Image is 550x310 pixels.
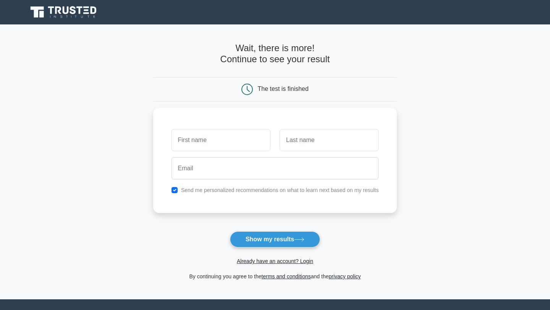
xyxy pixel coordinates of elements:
button: Show my results [230,231,320,247]
a: Already have an account? Login [237,258,313,264]
label: Send me personalized recommendations on what to learn next based on my results [181,187,379,193]
h4: Wait, there is more! Continue to see your result [153,43,397,65]
div: The test is finished [258,86,309,92]
div: By continuing you agree to the and the [149,272,402,281]
a: terms and conditions [262,273,311,279]
input: First name [171,129,270,151]
a: privacy policy [329,273,361,279]
input: Email [171,157,379,179]
input: Last name [280,129,379,151]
